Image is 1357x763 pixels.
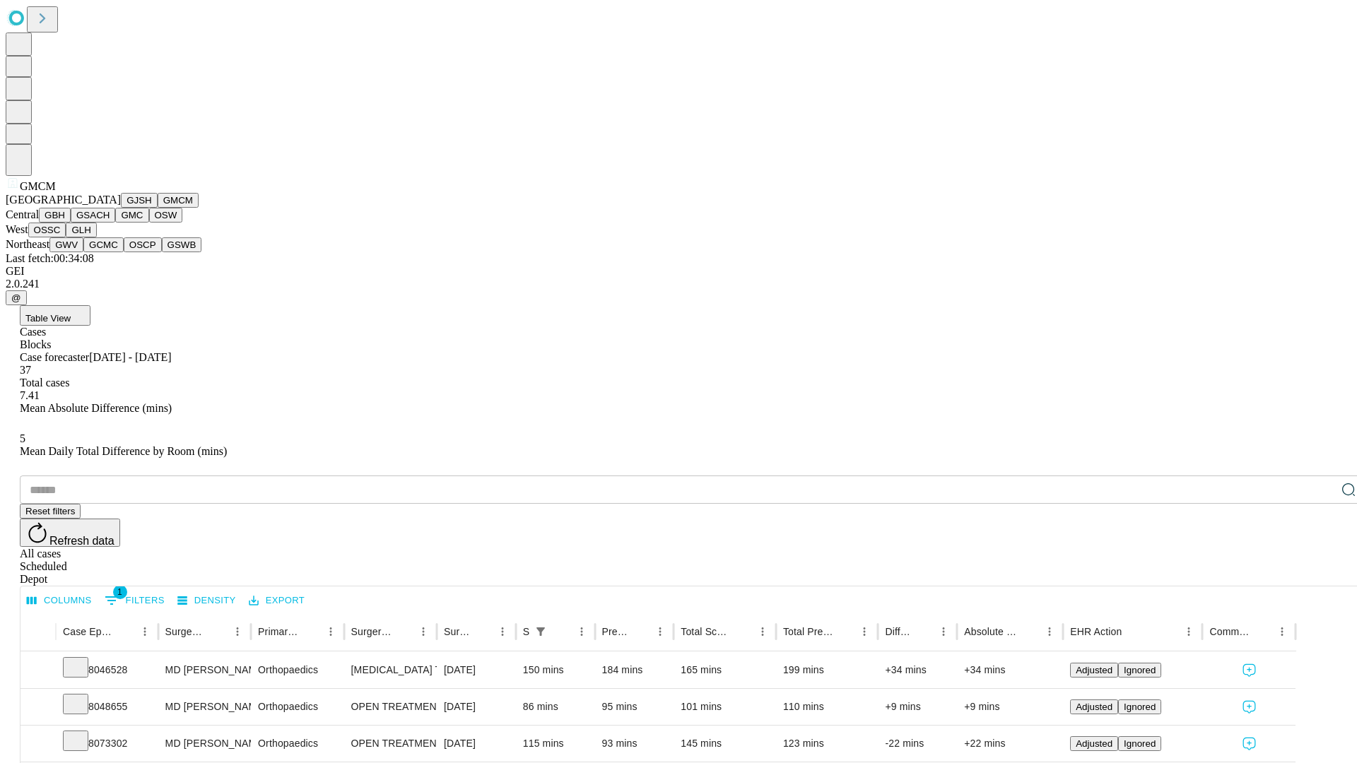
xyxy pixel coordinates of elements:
span: 7.41 [20,389,40,401]
div: Total Scheduled Duration [681,626,732,637]
button: Density [174,590,240,612]
button: GMC [115,208,148,223]
div: 199 mins [783,652,871,688]
span: Mean Daily Total Difference by Room (mins) [20,445,227,457]
button: Menu [1272,622,1292,641]
div: 8046528 [63,652,151,688]
div: [MEDICAL_DATA] TOTAL SHOULDER [351,652,430,688]
button: OSW [149,208,183,223]
button: Sort [630,622,650,641]
button: Menu [854,622,874,641]
button: Menu [650,622,670,641]
span: @ [11,292,21,303]
div: Scheduled In Room Duration [523,626,529,637]
div: 150 mins [523,652,588,688]
button: @ [6,290,27,305]
div: 1 active filter [531,622,551,641]
div: 115 mins [523,726,588,762]
span: Adjusted [1076,665,1112,675]
span: Refresh data [49,535,114,547]
div: 8048655 [63,689,151,725]
button: Sort [394,622,413,641]
button: Ignored [1118,699,1161,714]
div: Absolute Difference [964,626,1018,637]
div: 110 mins [783,689,871,725]
div: GEI [6,265,1351,278]
button: Show filters [101,589,168,612]
button: Adjusted [1070,736,1118,751]
div: 165 mins [681,652,769,688]
button: Sort [115,622,135,641]
button: Sort [1020,622,1040,641]
button: Menu [572,622,592,641]
button: Table View [20,305,90,326]
button: Sort [914,622,934,641]
div: Surgery Date [444,626,471,637]
span: Ignored [1124,738,1156,749]
div: MD [PERSON_NAME] C [PERSON_NAME] [165,689,244,725]
div: +34 mins [964,652,1056,688]
div: 86 mins [523,689,588,725]
div: 8073302 [63,726,151,762]
span: GMCM [20,180,56,192]
button: Sort [301,622,321,641]
button: GMCM [158,193,199,208]
button: Sort [208,622,228,641]
span: Central [6,208,39,220]
div: Orthopaedics [258,652,336,688]
span: Case forecaster [20,351,89,363]
button: Ignored [1118,736,1161,751]
span: Northeast [6,238,49,250]
button: GWV [49,237,83,252]
span: Reset filters [25,506,75,516]
div: -22 mins [885,726,950,762]
button: Sort [733,622,753,641]
div: +34 mins [885,652,950,688]
button: GJSH [121,193,158,208]
button: Expand [28,695,49,720]
div: 184 mins [602,652,667,688]
div: [DATE] [444,726,509,762]
button: GCMC [83,237,124,252]
button: Adjusted [1070,699,1118,714]
span: Total cases [20,377,69,389]
span: Ignored [1124,665,1156,675]
span: 5 [20,432,25,444]
button: Refresh data [20,519,120,547]
div: EHR Action [1070,626,1122,637]
button: Menu [135,622,155,641]
div: Case Epic Id [63,626,114,637]
button: GLH [66,223,96,237]
button: Sort [1252,622,1272,641]
div: [DATE] [444,652,509,688]
span: West [6,223,28,235]
div: OPEN TREATMENT DISTAL RADIAL INTRA-ARTICULAR FRACTURE OR EPIPHYSEAL SEPARATION [MEDICAL_DATA] 3 0... [351,689,430,725]
div: 93 mins [602,726,667,762]
button: Menu [934,622,953,641]
button: OSCP [124,237,162,252]
div: 123 mins [783,726,871,762]
div: 2.0.241 [6,278,1351,290]
button: Reset filters [20,504,81,519]
button: Menu [493,622,512,641]
button: Sort [835,622,854,641]
button: Menu [321,622,341,641]
div: +22 mins [964,726,1056,762]
span: Ignored [1124,702,1156,712]
span: Last fetch: 00:34:08 [6,252,94,264]
span: Table View [25,313,71,324]
div: Orthopaedics [258,726,336,762]
button: GSACH [71,208,115,223]
div: Predicted In Room Duration [602,626,630,637]
button: Sort [552,622,572,641]
button: GSWB [162,237,202,252]
span: 1 [113,585,127,599]
button: OSSC [28,223,66,237]
button: Sort [473,622,493,641]
span: Adjusted [1076,738,1112,749]
div: Orthopaedics [258,689,336,725]
button: Menu [753,622,773,641]
div: Total Predicted Duration [783,626,834,637]
button: Adjusted [1070,663,1118,678]
button: Menu [1179,622,1199,641]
